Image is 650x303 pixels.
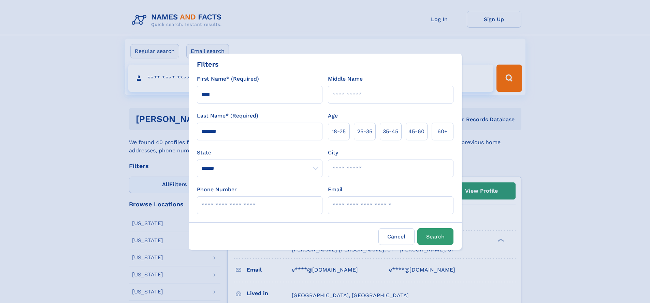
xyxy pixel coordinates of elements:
[328,75,363,83] label: Middle Name
[328,149,338,157] label: City
[197,185,237,194] label: Phone Number
[357,127,372,136] span: 25‑35
[328,112,338,120] label: Age
[197,112,258,120] label: Last Name* (Required)
[197,59,219,69] div: Filters
[437,127,448,136] span: 60+
[378,228,415,245] label: Cancel
[197,75,259,83] label: First Name* (Required)
[197,149,322,157] label: State
[417,228,453,245] button: Search
[383,127,398,136] span: 35‑45
[332,127,346,136] span: 18‑25
[408,127,424,136] span: 45‑60
[328,185,343,194] label: Email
